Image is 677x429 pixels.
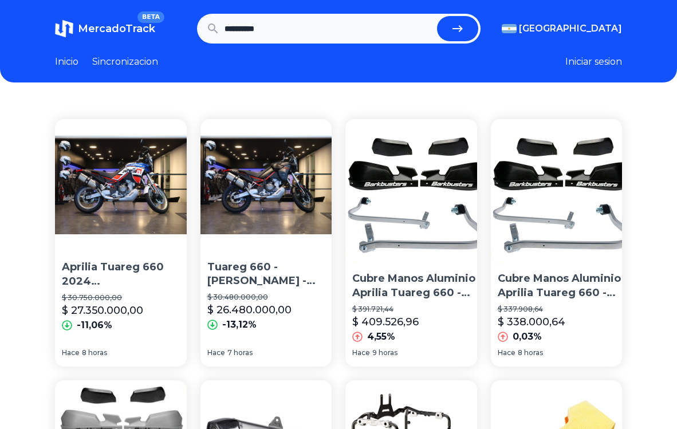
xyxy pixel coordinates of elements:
[352,271,482,300] p: Cubre Manos Aluminio Aprilia Tuareg 660 - Negro/[PERSON_NAME]
[207,348,225,357] span: Hace
[519,22,622,36] span: [GEOGRAPHIC_DATA]
[200,119,332,251] img: Tuareg 660 - Aristides Black - Nuevo Lanzamiento
[62,348,80,357] span: Hace
[137,11,164,23] span: BETA
[55,55,78,69] a: Inicio
[372,348,397,357] span: 9 horas
[92,55,158,69] a: Sincronizacion
[55,19,73,38] img: MercadoTrack
[62,302,143,318] p: $ 27.350.000,00
[491,119,623,367] a: Cubre Manos Aluminio Aprilia Tuareg 660 - Negro/blancoCubre Manos Aluminio Aprilia Tuareg 660 - N...
[207,293,325,302] p: $ 30.480.000,00
[502,22,622,36] button: [GEOGRAPHIC_DATA]
[200,119,332,367] a: Tuareg 660 - Aristides Black - Nuevo LanzamientoTuareg 660 - [PERSON_NAME] - Nuevo Lanzamiento$ 3...
[491,119,634,262] img: Cubre Manos Aluminio Aprilia Tuareg 660 - Negro/blanco
[498,271,628,300] p: Cubre Manos Aluminio Aprilia Tuareg 660 - Negro/[PERSON_NAME]
[78,22,155,35] span: MercadoTrack
[352,305,482,314] p: $ 391.721,44
[346,119,489,262] img: Cubre Manos Aluminio Aprilia Tuareg 660 - Negro/blanco
[565,55,622,69] button: Iniciar sesion
[367,330,395,344] p: 4,55%
[222,318,257,332] p: -13,12%
[498,348,515,357] span: Hace
[513,330,542,344] p: 0,03%
[352,348,370,357] span: Hace
[62,260,180,289] p: Aprilia Tuareg 660 2024 [GEOGRAPHIC_DATA] Podium 80 Cv 189 Kg
[227,348,253,357] span: 7 horas
[62,293,180,302] p: $ 30.750.000,00
[502,24,517,33] img: Argentina
[207,302,292,318] p: $ 26.480.000,00
[55,119,187,367] a: Aprilia Tuareg 660 2024 Dakar Podium 80 Cv 189 Kg Aprilia Tuareg 660 2024 [GEOGRAPHIC_DATA] Podiu...
[518,348,543,357] span: 8 horas
[352,314,419,330] p: $ 409.526,96
[77,318,112,332] p: -11,06%
[55,19,155,38] a: MercadoTrackBETA
[498,305,628,314] p: $ 337.908,64
[498,314,565,330] p: $ 338.000,64
[207,260,325,289] p: Tuareg 660 - [PERSON_NAME] - Nuevo Lanzamiento
[82,348,107,357] span: 8 horas
[345,119,477,367] a: Cubre Manos Aluminio Aprilia Tuareg 660 - Negro/blancoCubre Manos Aluminio Aprilia Tuareg 660 - N...
[55,119,187,251] img: Aprilia Tuareg 660 2024 Dakar Podium 80 Cv 189 Kg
